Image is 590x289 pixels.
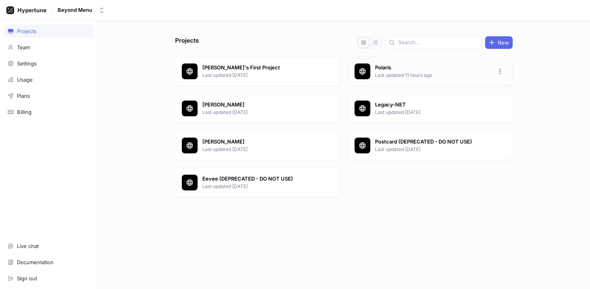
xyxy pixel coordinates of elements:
[202,101,317,109] p: [PERSON_NAME]
[17,76,33,83] div: Usage
[4,89,93,103] a: Plans
[202,146,317,153] p: Last updated [DATE]
[498,40,509,45] span: New
[202,109,317,116] p: Last updated [DATE]
[58,7,92,13] div: Beyond Menu
[202,64,317,72] p: [PERSON_NAME]'s First Project
[4,73,93,86] a: Usage
[398,39,478,47] input: Search...
[175,36,199,49] p: Projects
[375,146,489,153] p: Last updated [DATE]
[202,175,317,183] p: Eevee (DEPRECATED - DO NOT USE)
[202,72,317,79] p: Last updated [DATE]
[17,60,37,67] div: Settings
[17,275,37,282] div: Sign out
[375,101,489,109] p: Legacy-NET
[17,28,37,34] div: Projects
[17,259,54,265] div: Documentation
[485,36,513,49] button: New
[54,4,108,17] button: Beyond Menu
[17,44,30,50] div: Team
[4,255,93,269] a: Documentation
[202,138,317,146] p: [PERSON_NAME]
[4,57,93,70] a: Settings
[375,72,489,79] p: Last updated 11 hours ago
[202,183,317,190] p: Last updated [DATE]
[4,41,93,54] a: Team
[17,93,30,99] div: Plans
[375,138,489,146] p: Postcard (DEPRECATED - DO NOT USE)
[375,64,489,72] p: Polaris
[4,24,93,38] a: Projects
[4,105,93,119] a: Billing
[375,109,489,116] p: Last updated [DATE]
[17,243,39,249] div: Live chat
[17,109,32,115] div: Billing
